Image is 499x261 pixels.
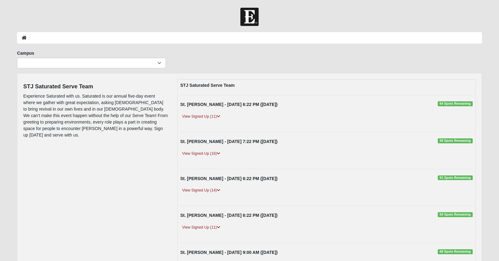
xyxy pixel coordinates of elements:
[17,50,34,56] label: Campus
[180,224,222,231] a: View Signed Up (11)
[240,8,259,26] img: Church of Eleven22 Logo
[438,138,473,143] span: 59 Spots Remaining
[438,212,473,217] span: 64 Spots Remaining
[180,150,222,157] a: View Signed Up (16)
[438,249,473,254] span: 68 Spots Remaining
[180,83,235,88] strong: STJ Saturated Serve Team
[23,83,168,90] h4: STJ Saturated Serve Team
[180,113,222,120] a: View Signed Up (11)
[180,139,277,144] strong: St. [PERSON_NAME] - [DATE] 7:22 PM ([DATE])
[180,102,277,107] strong: St. [PERSON_NAME] - [DATE] 6:22 PM ([DATE])
[23,93,168,138] p: Experience Saturated with us. Saturated is our annual five-day event where we gather with great e...
[438,101,473,106] span: 64 Spots Remaining
[180,187,222,194] a: View Signed Up (14)
[180,250,278,255] strong: St. [PERSON_NAME] - [DATE] 9:00 AM ([DATE])
[438,175,473,180] span: 61 Spots Remaining
[180,213,277,218] strong: St. [PERSON_NAME] - [DATE] 6:22 PM ([DATE])
[180,176,277,181] strong: St. [PERSON_NAME] - [DATE] 6:22 PM ([DATE])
